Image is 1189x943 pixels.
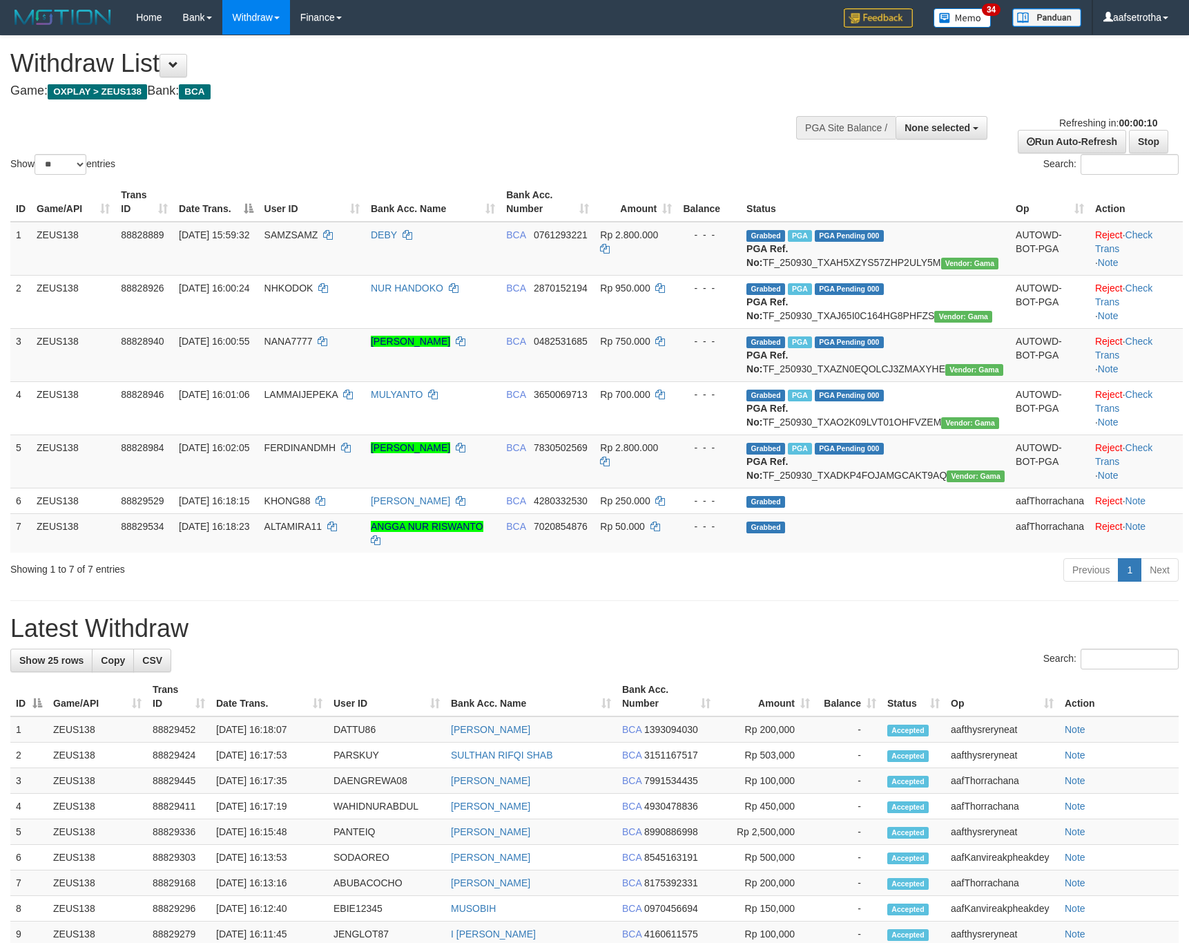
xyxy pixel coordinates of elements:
span: 88828984 [121,442,164,453]
td: WAHIDNURABDUL [328,794,445,819]
span: Vendor URL: https://trx31.1velocity.biz [941,258,999,269]
td: [DATE] 16:17:35 [211,768,328,794]
span: BCA [179,84,210,99]
th: Date Trans.: activate to sort column ascending [211,677,328,716]
td: 88829424 [147,743,211,768]
span: [DATE] 16:02:05 [179,442,249,453]
th: ID [10,182,31,222]
span: [DATE] 16:01:06 [179,389,249,400]
a: [PERSON_NAME] [371,442,450,453]
td: aafKanvireakpheakdey [945,845,1059,870]
td: DATTU86 [328,716,445,743]
span: [DATE] 16:00:55 [179,336,249,347]
span: PGA Pending [815,443,884,455]
div: - - - [683,334,735,348]
span: Copy 3151167517 to clipboard [644,750,698,761]
span: BCA [622,852,641,863]
div: - - - [683,388,735,401]
td: [DATE] 16:15:48 [211,819,328,845]
span: Vendor URL: https://trx31.1velocity.biz [947,470,1005,482]
th: Balance [677,182,741,222]
span: Vendor URL: https://trx31.1velocity.biz [945,364,1003,376]
td: 88829452 [147,716,211,743]
span: Accepted [887,725,929,736]
a: [PERSON_NAME] [451,724,530,735]
span: BCA [622,750,641,761]
td: 3 [10,768,48,794]
a: Check Trans [1095,389,1152,414]
div: PGA Site Balance / [796,116,896,140]
img: panduan.png [1012,8,1081,27]
td: Rp 2,500,000 [716,819,815,845]
span: 88828940 [121,336,164,347]
span: Copy 2870152194 to clipboard [534,283,588,294]
th: Bank Acc. Name: activate to sort column ascending [365,182,501,222]
td: 4 [10,794,48,819]
b: PGA Ref. No: [746,243,788,268]
td: ZEUS138 [31,381,115,435]
a: MULYANTO [371,389,423,400]
span: Grabbed [746,390,785,401]
span: Accepted [887,827,929,839]
a: DEBY [371,229,397,240]
b: PGA Ref. No: [746,456,788,481]
td: 8 [10,896,48,922]
span: Accepted [887,776,929,788]
td: · · [1090,328,1183,381]
span: Grabbed [746,443,785,455]
span: Copy 8990886998 to clipboard [644,826,698,837]
td: [DATE] 16:17:19 [211,794,328,819]
a: I [PERSON_NAME] [451,928,536,940]
a: Note [1065,826,1085,837]
span: Marked by aafsolysreylen [788,283,812,295]
a: Reject [1095,389,1123,400]
span: Marked by aafsolysreylen [788,443,812,455]
a: Note [1065,928,1085,940]
td: Rp 500,000 [716,845,815,870]
span: Marked by aafsolysreylen [788,336,812,348]
span: FERDINANDMH [264,442,336,453]
a: Reject [1095,283,1123,294]
span: KHONG88 [264,495,311,506]
span: Copy [101,655,125,666]
a: Note [1125,495,1146,506]
td: ZEUS138 [48,794,147,819]
td: AUTOWD-BOT-PGA [1010,275,1090,328]
td: AUTOWD-BOT-PGA [1010,435,1090,488]
a: Run Auto-Refresh [1018,130,1126,153]
td: 88829445 [147,768,211,794]
td: 1 [10,716,48,743]
td: [DATE] 16:18:07 [211,716,328,743]
a: [PERSON_NAME] [371,336,450,347]
td: ZEUS138 [31,222,115,276]
img: Button%20Memo.svg [934,8,992,28]
span: Rp 50.000 [600,521,645,532]
td: [DATE] 16:17:53 [211,743,328,768]
span: Copy 7830502569 to clipboard [534,442,588,453]
a: Note [1065,724,1085,735]
a: ANGGA NUR RISWANTO [371,521,483,532]
span: Accepted [887,750,929,762]
td: ZEUS138 [31,275,115,328]
td: ZEUS138 [48,768,147,794]
a: Note [1098,417,1119,428]
th: Amount: activate to sort column ascending [594,182,677,222]
td: aafKanvireakpheakdey [945,896,1059,922]
td: [DATE] 16:12:40 [211,896,328,922]
a: [PERSON_NAME] [451,877,530,888]
span: BCA [506,389,525,400]
span: Rp 950.000 [600,283,650,294]
a: [PERSON_NAME] [371,495,450,506]
td: AUTOWD-BOT-PGA [1010,222,1090,276]
span: Accepted [887,878,929,890]
span: BCA [622,775,641,786]
span: Vendor URL: https://trx31.1velocity.biz [934,311,992,323]
td: ZEUS138 [48,716,147,743]
a: Stop [1129,130,1168,153]
a: Note [1098,470,1119,481]
th: Game/API: activate to sort column ascending [31,182,115,222]
div: - - - [683,228,735,242]
th: Trans ID: activate to sort column ascending [147,677,211,716]
input: Search: [1081,154,1179,175]
span: Rp 2.800.000 [600,442,658,453]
